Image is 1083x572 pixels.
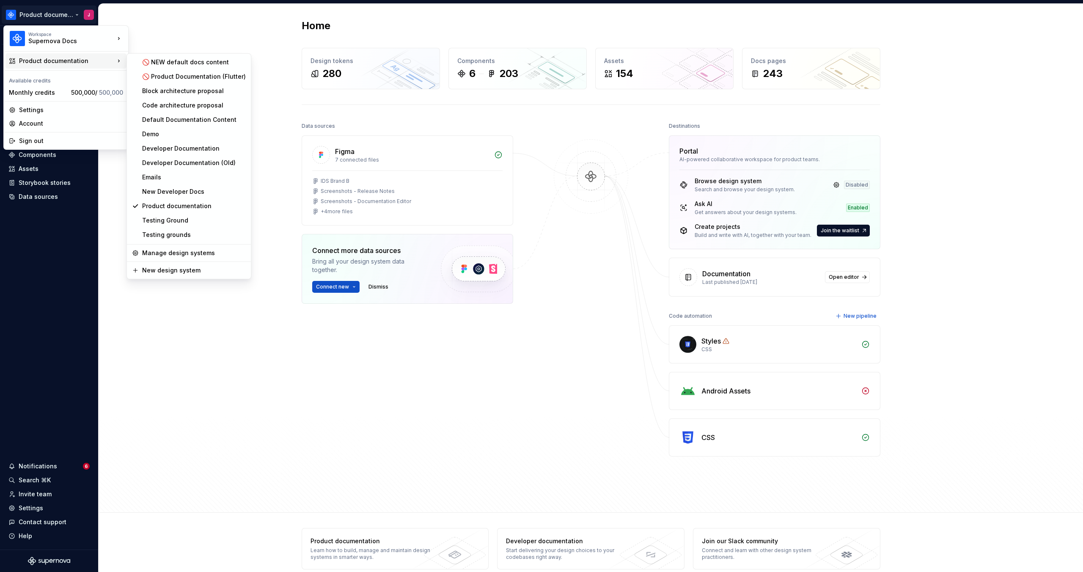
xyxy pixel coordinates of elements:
[19,137,123,145] div: Sign out
[142,101,246,110] div: Code architecture proposal
[28,37,100,45] div: Supernova Docs
[142,87,246,95] div: Block architecture proposal
[142,159,246,167] div: Developer Documentation (Old)
[71,89,123,96] span: 500,000 /
[142,144,246,153] div: Developer Documentation
[19,106,123,114] div: Settings
[142,115,246,124] div: Default Documentation Content
[142,202,246,210] div: Product documentation
[9,88,68,97] div: Monthly credits
[142,249,246,257] div: Manage design systems
[142,58,246,66] div: 🚫 NEW default docs content
[19,119,123,128] div: Account
[10,31,25,46] img: 87691e09-aac2-46b6-b153-b9fe4eb63333.png
[142,266,246,275] div: New design system
[142,173,246,181] div: Emails
[142,231,246,239] div: Testing grounds
[142,130,246,138] div: Demo
[142,216,246,225] div: Testing Ground
[142,187,246,196] div: New Developer Docs
[5,72,126,86] div: Available credits
[99,89,123,96] span: 500,000
[19,57,115,65] div: Product documentation
[28,32,115,37] div: Workspace
[142,72,246,81] div: 🚫 Product Documentation (Flutter)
